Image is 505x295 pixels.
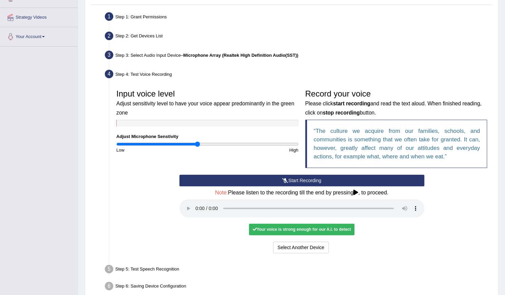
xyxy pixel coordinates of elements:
[0,8,78,25] a: Strategy Videos
[102,30,495,45] div: Step 2: Get Devices List
[102,49,495,64] div: Step 3: Select Audio Input Device
[183,53,298,58] b: Microphone Array (Realtek High Definition Audio(SST))
[181,53,298,58] span: –
[215,190,228,195] span: Note:
[323,110,360,116] b: stop recording
[116,133,178,140] label: Adjust Microphone Senstivity
[314,128,480,160] q: The culture we acquire from our families, schools, and communities is something that we often tak...
[102,68,495,83] div: Step 4: Test Voice Recording
[102,280,495,295] div: Step 6: Saving Device Configuration
[179,190,424,196] h4: Please listen to the recording till the end by pressing , to proceed.
[333,101,370,106] b: start recording
[102,10,495,25] div: Step 1: Grant Permissions
[113,147,207,153] div: Low
[207,147,302,153] div: High
[305,89,487,116] h3: Record your voice
[116,101,294,115] small: Adjust sensitivity level to have your voice appear predominantly in the green zone
[179,175,424,186] button: Start Recording
[305,101,482,115] small: Please click and read the text aloud. When finished reading, click on button.
[116,89,298,116] h3: Input voice level
[273,242,329,253] button: Select Another Device
[102,263,495,278] div: Step 5: Test Speech Recognition
[249,224,354,235] div: Your voice is strong enough for our A.I. to detect
[0,27,78,44] a: Your Account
